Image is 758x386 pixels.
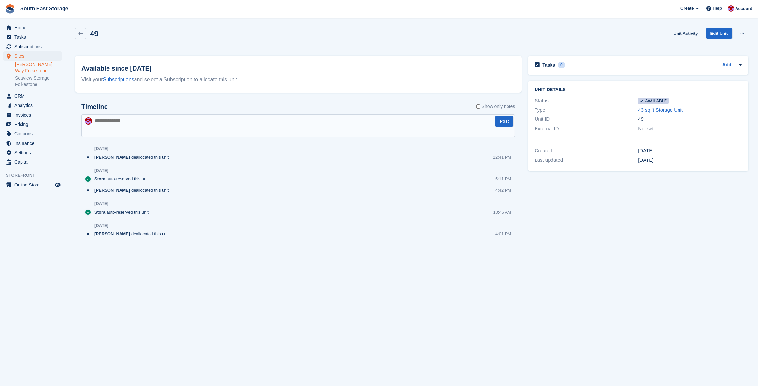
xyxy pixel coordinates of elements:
[3,129,62,138] a: menu
[3,33,62,42] a: menu
[535,147,638,155] div: Created
[713,5,722,12] span: Help
[493,154,511,160] div: 12:41 PM
[476,103,480,110] input: Show only notes
[638,125,742,132] div: Not set
[94,154,172,160] div: deallocated this unit
[542,62,555,68] h2: Tasks
[14,42,53,51] span: Subscriptions
[15,75,62,88] a: Seaview Storage Folkestone
[14,23,53,32] span: Home
[476,103,515,110] label: Show only notes
[54,181,62,189] a: Preview store
[3,148,62,157] a: menu
[706,28,732,39] a: Edit Unit
[535,116,638,123] div: Unit ID
[735,6,752,12] span: Account
[495,231,511,237] div: 4:01 PM
[14,101,53,110] span: Analytics
[81,63,515,73] h2: Available since [DATE]
[94,223,108,228] div: [DATE]
[3,139,62,148] a: menu
[94,231,130,237] span: [PERSON_NAME]
[3,91,62,101] a: menu
[14,33,53,42] span: Tasks
[94,187,130,193] span: [PERSON_NAME]
[722,62,731,69] a: Add
[638,157,742,164] div: [DATE]
[493,209,511,215] div: 10:46 AM
[638,116,742,123] div: 49
[3,23,62,32] a: menu
[638,147,742,155] div: [DATE]
[94,201,108,206] div: [DATE]
[90,29,99,38] h2: 49
[94,146,108,151] div: [DATE]
[94,209,105,215] span: Stora
[535,125,638,132] div: External ID
[14,120,53,129] span: Pricing
[535,157,638,164] div: Last updated
[14,180,53,189] span: Online Store
[535,97,638,104] div: Status
[680,5,694,12] span: Create
[94,154,130,160] span: [PERSON_NAME]
[638,98,669,104] span: Available
[81,103,108,111] h2: Timeline
[3,158,62,167] a: menu
[535,106,638,114] div: Type
[671,28,700,39] a: Unit Activity
[5,4,15,14] img: stora-icon-8386f47178a22dfd0bd8f6a31ec36ba5ce8667c1dd55bd0f319d3a0aa187defe.svg
[14,91,53,101] span: CRM
[535,87,742,92] h2: Unit details
[94,168,108,173] div: [DATE]
[94,187,172,193] div: deallocated this unit
[14,110,53,119] span: Invoices
[558,62,565,68] div: 0
[6,172,65,179] span: Storefront
[94,176,105,182] span: Stora
[18,3,71,14] a: South East Storage
[14,129,53,138] span: Coupons
[103,77,134,82] a: Subscriptions
[94,176,152,182] div: auto-reserved this unit
[638,107,683,113] a: 43 sq ft Storage Unit
[14,139,53,148] span: Insurance
[94,231,172,237] div: deallocated this unit
[81,76,515,84] div: Visit your and select a Subscription to allocate this unit.
[14,148,53,157] span: Settings
[14,51,53,61] span: Sites
[495,187,511,193] div: 4:42 PM
[3,42,62,51] a: menu
[495,176,511,182] div: 5:11 PM
[3,101,62,110] a: menu
[3,110,62,119] a: menu
[3,120,62,129] a: menu
[14,158,53,167] span: Capital
[85,117,92,125] img: Roger Norris
[728,5,734,12] img: Roger Norris
[15,62,62,74] a: [PERSON_NAME] Way Folkestone
[3,180,62,189] a: menu
[3,51,62,61] a: menu
[495,116,513,127] button: Post
[94,209,152,215] div: auto-reserved this unit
